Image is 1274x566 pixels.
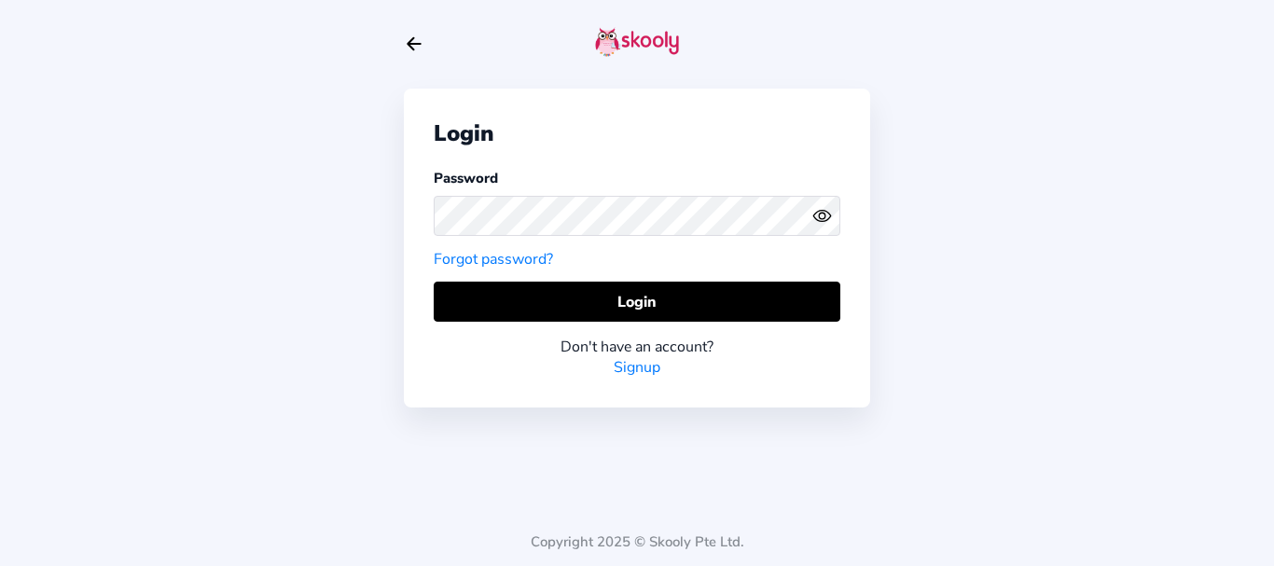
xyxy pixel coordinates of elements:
img: skooly-logo.png [595,27,679,57]
div: Don't have an account? [434,337,840,357]
button: arrow back outline [404,34,424,54]
button: eye outlineeye off outline [812,206,840,226]
label: Password [434,169,498,187]
ion-icon: eye outline [812,206,832,226]
a: Signup [614,357,660,378]
a: Forgot password? [434,249,553,269]
div: Login [434,118,840,148]
button: Login [434,282,840,322]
